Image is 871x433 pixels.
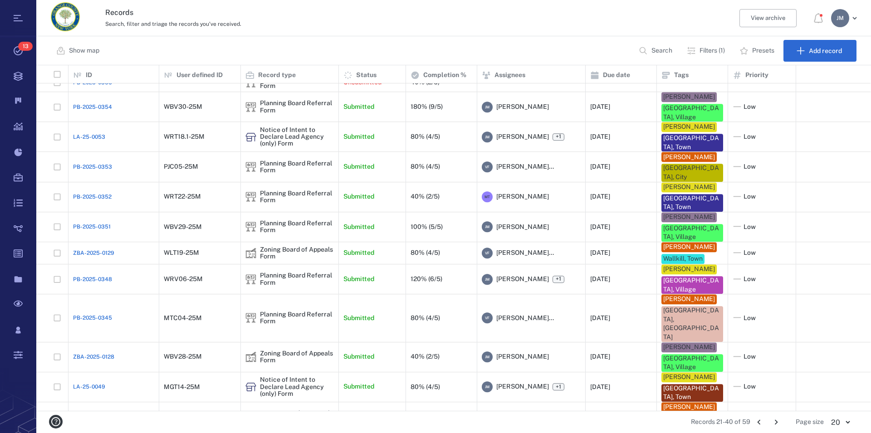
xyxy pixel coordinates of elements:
div: Zoning Board of Appeals Form [245,248,256,258]
span: [PERSON_NAME] [496,275,549,284]
div: [PERSON_NAME] [663,295,715,304]
img: icon Planning Board Referral Form [245,222,256,233]
div: Planning Board Referral Form [245,313,256,324]
div: Planning Board Referral Form [260,272,334,286]
div: Notice of Intent to Declare Lead Agency (only) Form [260,376,334,397]
div: Planning Board Referral Form [260,160,334,174]
a: ZBA-2025-0129 [73,249,114,257]
p: Search [651,46,672,55]
span: Records 21-40 of 59 [691,418,750,427]
p: Submitted [343,223,374,232]
div: [GEOGRAPHIC_DATA], [GEOGRAPHIC_DATA] [663,306,721,341]
p: Priority [745,71,768,80]
div: [GEOGRAPHIC_DATA], City [663,164,721,182]
span: Low [744,314,756,323]
a: PB-2025-0352 [73,193,112,201]
div: [DATE] [590,194,610,200]
div: Zoning Board of Appeals Form [260,410,334,424]
div: [GEOGRAPHIC_DATA], Village [663,276,721,294]
div: [PERSON_NAME] [663,153,715,162]
div: PJC05-25M [164,163,198,170]
span: Low [744,102,756,112]
div: [PERSON_NAME] [663,373,715,382]
div: Planning Board Referral Form [245,191,256,202]
button: Show map [51,40,107,62]
div: Planning Board Referral Form [260,220,334,234]
p: Tags [674,71,689,80]
div: 100% (5/5) [411,224,443,230]
img: icon Planning Board Referral Form [245,313,256,324]
span: PB-2025-0348 [73,275,112,283]
a: PB-2025-0345 [73,314,112,322]
div: [GEOGRAPHIC_DATA], Village [663,104,721,122]
div: J M [482,274,493,285]
div: [PERSON_NAME] [663,213,715,222]
span: +1 [554,133,563,141]
a: PB-2025-0353 [73,163,112,171]
span: +1 [553,383,564,390]
button: Go to next page [769,415,783,429]
span: [PERSON_NAME] [496,352,549,361]
div: WLT19-25M [164,249,199,256]
div: [PERSON_NAME] [663,403,715,412]
div: V F [482,161,493,172]
button: Add record [783,40,856,62]
span: [PERSON_NAME]... [496,314,554,323]
div: Zoning Board of Appeals Form [245,351,256,362]
div: Planning Board Referral Form [260,76,334,90]
div: WRV06-25M [164,276,203,282]
div: 40% (2/5) [411,194,440,200]
span: ZBA-2025-0128 [73,353,114,361]
div: 180% (9/5) [411,103,443,110]
span: Help [20,6,38,15]
button: JM [831,9,860,27]
p: Unsubmitted [343,78,382,87]
span: [PERSON_NAME] [496,223,549,232]
span: [PERSON_NAME]... [496,248,554,258]
div: [PERSON_NAME] [663,265,715,274]
div: WBV30-25M [164,103,202,110]
img: icon Planning Board Referral Form [245,191,256,202]
div: J M [482,102,493,112]
span: LA-25-0049 [73,383,105,391]
a: PB-2025-0351 [73,223,111,231]
span: Low [744,352,756,361]
img: icon Zoning Board of Appeals Form [245,248,256,258]
div: MGT14-25M [164,384,200,390]
div: 20 [824,417,856,428]
div: [DATE] [590,315,610,321]
span: [PERSON_NAME] [496,132,549,141]
div: [GEOGRAPHIC_DATA], Town [663,134,721,151]
p: Show map [69,46,99,55]
p: Completion % [423,71,466,80]
div: 80% (4/5) [411,133,440,140]
div: J M [482,381,493,392]
div: [DATE] [590,276,610,282]
div: Notice of Intent to Declare Lead Agency (only) Form [245,131,256,142]
a: Go home [51,2,80,34]
img: icon Planning Board Referral Form [245,77,256,88]
p: Submitted [343,132,374,141]
button: Go to previous page [752,415,766,429]
div: Zoning Board of Appeals Form [260,350,334,364]
div: J M [482,222,493,233]
span: [PERSON_NAME] [496,383,549,392]
button: View archive [739,9,797,27]
span: Page size [796,418,824,427]
p: Submitted [343,275,374,284]
a: LA-25-0053 [73,133,105,141]
p: Submitted [343,162,374,171]
div: [PERSON_NAME] [663,343,715,352]
p: Submitted [343,314,374,323]
div: [PERSON_NAME] [663,243,715,252]
div: 120% (6/5) [411,276,442,282]
div: Planning Board Referral Form [260,311,334,325]
p: Presets [752,46,774,55]
span: PB-2025-0354 [73,103,112,111]
a: PB-2025-0355 [73,78,112,87]
p: Status [356,71,377,80]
